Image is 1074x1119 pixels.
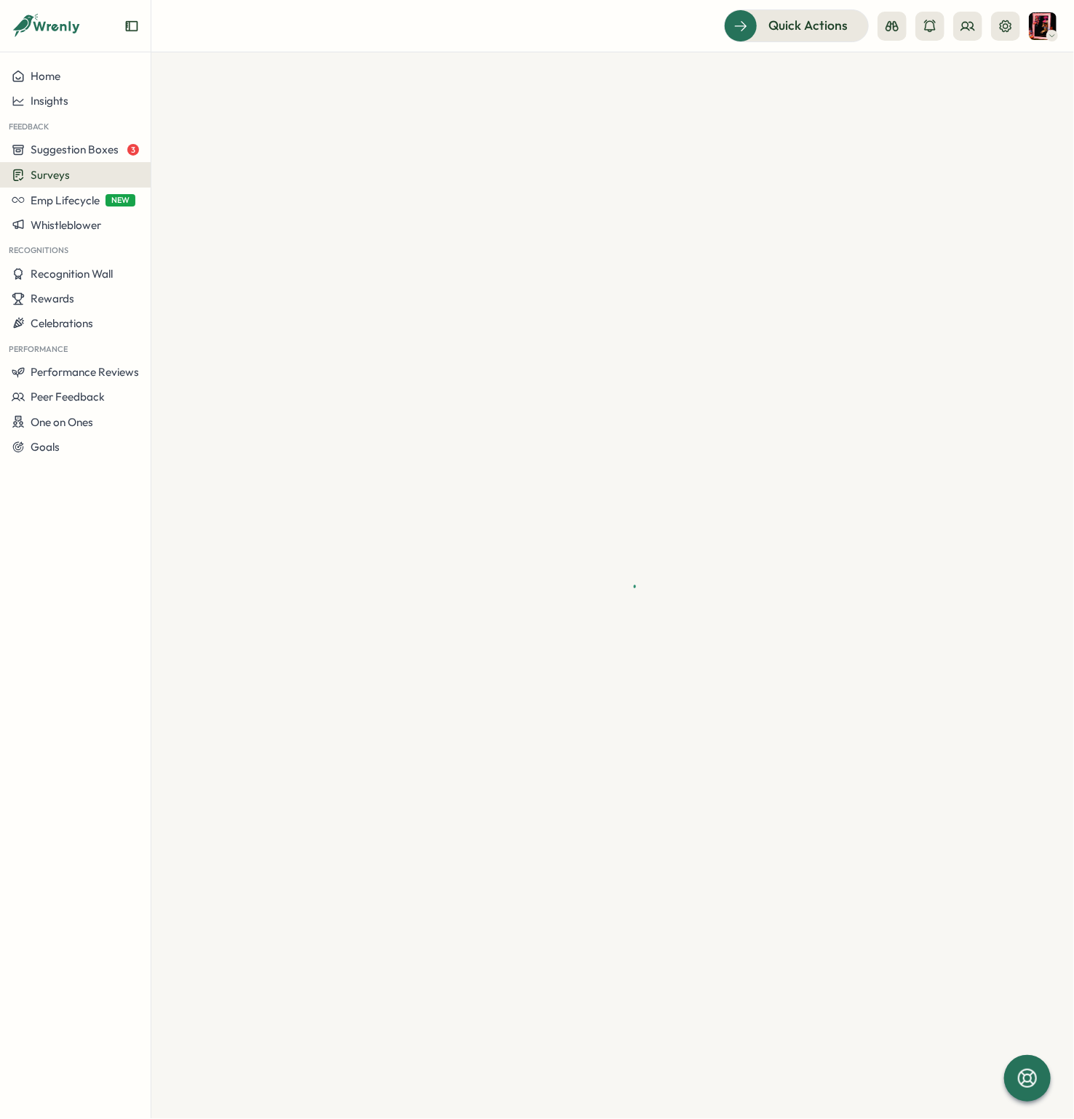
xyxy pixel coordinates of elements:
[31,218,101,232] span: Whistleblower
[31,143,119,156] span: Suggestion Boxes
[1029,12,1057,40] img: Ruth
[127,144,139,156] span: 3
[31,267,113,281] span: Recognition Wall
[31,69,60,83] span: Home
[724,9,869,41] button: Quick Actions
[31,440,60,454] span: Goals
[31,390,105,404] span: Peer Feedback
[768,16,848,35] span: Quick Actions
[31,415,93,429] span: One on Ones
[31,193,100,207] span: Emp Lifecycle
[31,94,68,108] span: Insights
[31,316,93,330] span: Celebrations
[124,19,139,33] button: Expand sidebar
[106,194,135,206] span: NEW
[31,365,139,379] span: Performance Reviews
[31,292,74,305] span: Rewards
[31,168,70,182] span: Surveys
